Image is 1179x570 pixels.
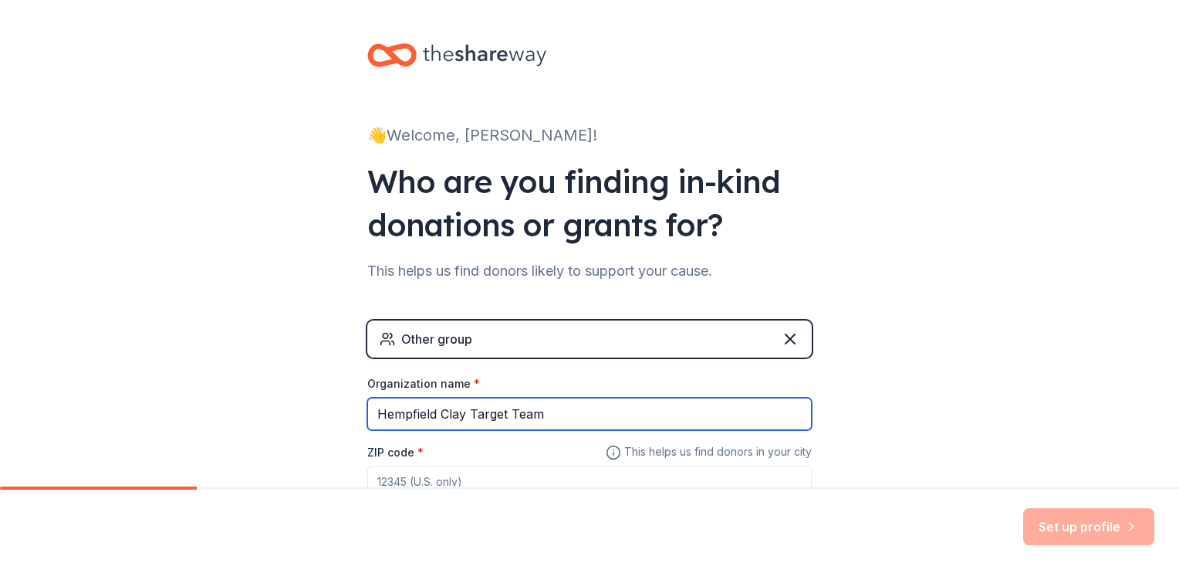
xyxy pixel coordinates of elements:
div: This helps us find donors likely to support your cause. [367,259,812,283]
label: Organization name [367,376,480,392]
input: American Red Cross [367,398,812,430]
div: Other group [401,330,472,348]
span: This helps us find donors in your city [606,443,812,462]
div: 👋 Welcome, [PERSON_NAME]! [367,123,812,148]
div: Who are you finding in-kind donations or grants for? [367,160,812,246]
input: 12345 (U.S. only) [367,466,812,497]
label: ZIP code [367,445,424,460]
